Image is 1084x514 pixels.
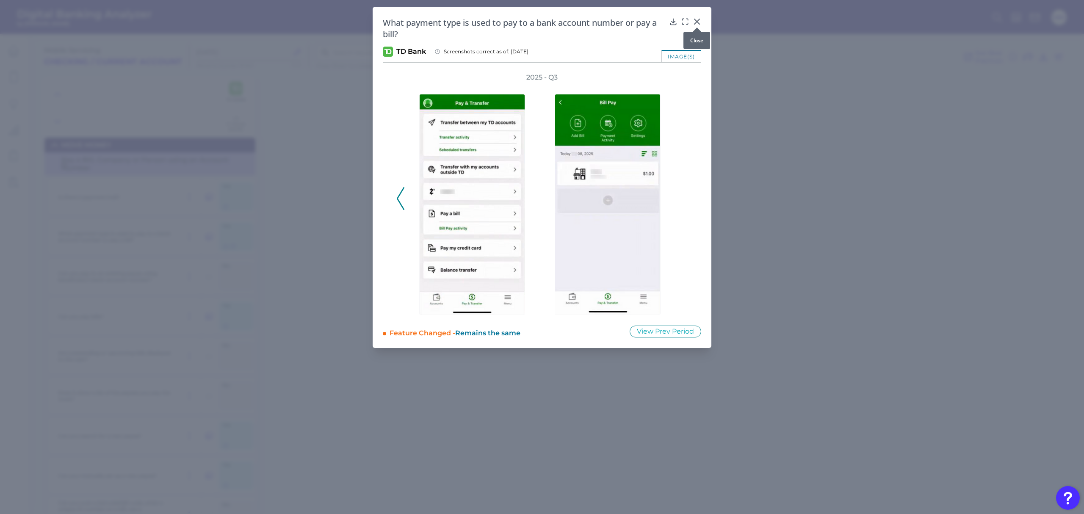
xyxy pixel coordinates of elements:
div: image(s) [661,50,701,62]
h2: What payment type is used to pay to a bank account number or pay a bill? [383,17,666,40]
button: View Prev Period [630,326,701,337]
span: Remains the same [455,329,520,337]
img: TD Bank [383,47,393,57]
button: Open Resource Center [1056,486,1080,510]
img: 5691-03-TDBank--US-2025-Q3-RC-MOS.png [555,94,661,315]
img: 5691-02-TDBank--US-2025-Q3-RC-MOS.png [419,94,525,315]
div: Feature Changed - [390,325,618,338]
span: Screenshots correct as of: [DATE] [444,48,528,55]
div: Close [683,32,710,49]
h3: 2025 - Q3 [526,73,558,82]
span: TD Bank [396,47,426,56]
